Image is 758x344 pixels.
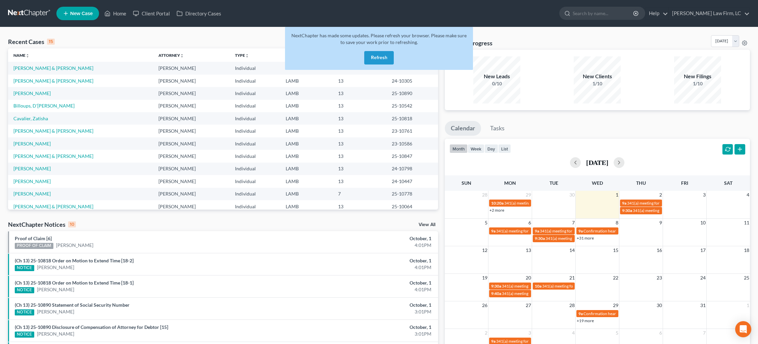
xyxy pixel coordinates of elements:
td: [PERSON_NAME] [153,112,230,125]
span: 28 [569,301,575,309]
a: [PERSON_NAME] [56,242,93,249]
button: list [498,144,511,153]
a: (Ch 13) 25-10818 Order on Motion to Extend Time [18-1] [15,280,134,286]
button: week [468,144,484,153]
span: 2 [484,329,488,337]
a: [PERSON_NAME] Law Firm, LC [669,7,750,19]
td: 13 [333,200,386,213]
span: NextChapter has made some updates. Please refresh your browser. Please make sure to save your wor... [291,33,467,45]
span: Mon [504,180,516,186]
span: 30 [656,301,663,309]
div: 1/10 [674,80,721,87]
span: 20 [525,274,532,282]
button: day [484,144,498,153]
div: 3:01PM [297,331,431,337]
td: [PERSON_NAME] [153,175,230,187]
div: PROOF OF CLAIM [15,243,53,249]
td: [PERSON_NAME] [153,100,230,112]
td: LAMB [280,163,333,175]
span: 341(a) meeting for [PERSON_NAME] [540,228,605,233]
span: 21 [569,274,575,282]
h2: [DATE] [586,159,608,166]
td: 13 [333,137,386,150]
span: 10a [535,284,541,289]
a: [PERSON_NAME] [37,331,74,337]
a: Client Portal [130,7,173,19]
span: Tue [550,180,558,186]
div: 4:01PM [297,286,431,293]
a: [PERSON_NAME] & [PERSON_NAME] [13,153,93,159]
span: 11 [743,219,750,227]
span: Fri [681,180,688,186]
a: Billoups, D'[PERSON_NAME] [13,103,75,109]
td: [PERSON_NAME] [153,163,230,175]
div: Recent Cases [8,38,55,46]
i: unfold_more [180,54,184,58]
a: Nameunfold_more [13,53,30,58]
td: 23-10761 [386,125,438,137]
span: 9a [491,228,495,233]
div: October, 1 [297,302,431,308]
span: 9:40a [491,291,501,296]
td: Individual [230,75,280,87]
span: 1 [615,191,619,199]
a: [PERSON_NAME] & [PERSON_NAME] [13,78,93,84]
div: 0/10 [473,80,520,87]
span: 27 [525,301,532,309]
a: (Ch 13) 25-10818 Order on Motion to Extend Time [18-2] [15,258,134,263]
div: 4:01PM [297,264,431,271]
td: LAMB [280,137,333,150]
td: [PERSON_NAME] [153,125,230,137]
a: Proof of Claim [6] [15,235,52,241]
div: 4:01PM [297,242,431,249]
td: 13 [333,150,386,162]
span: 17 [700,246,706,254]
a: [PERSON_NAME] [37,264,74,271]
span: 23 [656,274,663,282]
span: 341(a) meeting for [PERSON_NAME] [542,284,607,289]
div: NOTICE [15,265,34,271]
td: LAMB [280,188,333,200]
td: 13 [333,175,386,187]
span: 341(a) meeting for [PERSON_NAME] [496,339,561,344]
span: 341(a) meeting for [PERSON_NAME] [627,201,692,206]
td: 25-10890 [386,87,438,99]
span: 9:30a [491,284,501,289]
a: Calendar [445,121,481,136]
a: Tasks [484,121,511,136]
td: LAMB [280,62,333,74]
td: Individual [230,125,280,137]
a: Cavalier, Zatisha [13,116,48,121]
span: 5 [484,219,488,227]
span: 14 [569,246,575,254]
a: View All [419,222,435,227]
td: 25-10542 [386,100,438,112]
span: 30 [569,191,575,199]
td: 13 [333,75,386,87]
td: LAMB [280,150,333,162]
td: Individual [230,137,280,150]
div: 10 [68,221,76,227]
a: [PERSON_NAME] [13,90,51,96]
span: 7 [571,219,575,227]
span: Confirmation hearing for [PERSON_NAME] [583,311,660,316]
span: 31 [700,301,706,309]
span: Sat [724,180,732,186]
span: 26 [481,301,488,309]
span: 9a [535,228,539,233]
span: New Case [70,11,93,16]
td: Individual [230,87,280,99]
td: 25-10847 [386,150,438,162]
td: LAMB [280,75,333,87]
td: [PERSON_NAME] [153,137,230,150]
a: Help [646,7,668,19]
span: 19 [481,274,488,282]
td: [PERSON_NAME] [153,75,230,87]
td: [PERSON_NAME] [153,62,230,74]
div: NOTICE [15,309,34,315]
div: Open Intercom Messenger [735,321,751,337]
span: 4 [571,329,575,337]
td: 7 [333,188,386,200]
span: 341(a) meeting for [PERSON_NAME] [504,201,569,206]
input: Search by name... [573,7,634,19]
